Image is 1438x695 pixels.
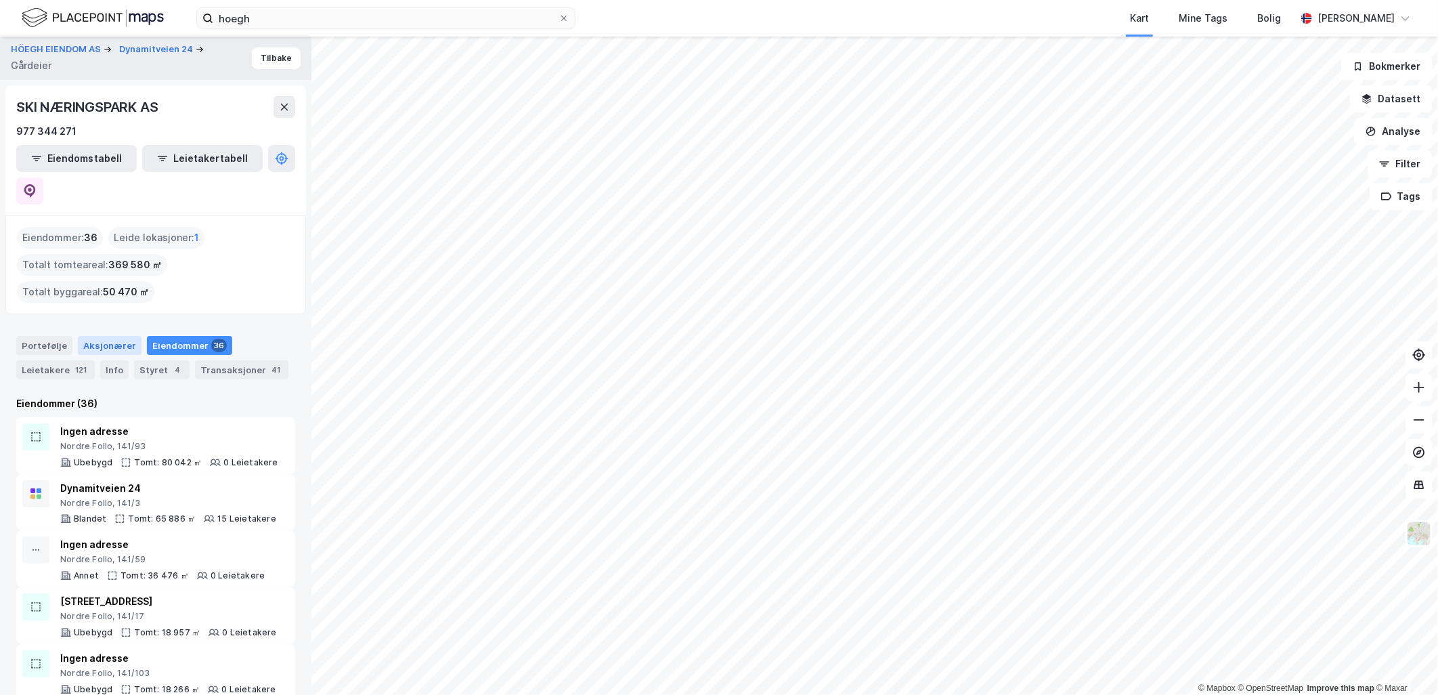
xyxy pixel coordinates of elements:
div: Tomt: 18 957 ㎡ [134,627,200,638]
div: Leide lokasjoner : [108,227,204,249]
div: [PERSON_NAME] [1317,10,1395,26]
div: Leietakere [16,360,95,379]
button: Filter [1368,150,1433,177]
iframe: Chat Widget [1370,630,1438,695]
div: Gårdeier [11,58,51,74]
div: Totalt byggareal : [17,281,154,303]
div: Nordre Follo, 141/93 [60,441,278,452]
div: Portefølje [16,336,72,355]
div: Nordre Follo, 141/59 [60,554,265,565]
div: Nordre Follo, 141/3 [60,498,276,509]
div: Transaksjoner [195,360,288,379]
div: 0 Leietakere [221,684,276,695]
div: Totalt tomteareal : [17,254,167,276]
div: Nordre Follo, 141/17 [60,611,277,622]
span: 369 580 ㎡ [108,257,162,273]
div: 121 [72,363,89,377]
div: Styret [134,360,190,379]
div: 4 [171,363,184,377]
button: Bokmerker [1341,53,1433,80]
a: OpenStreetMap [1238,683,1304,693]
div: 36 [211,339,227,352]
input: Søk på adresse, matrikkel, gårdeiere, leietakere eller personer [213,8,559,28]
div: Ubebygd [74,684,112,695]
div: 0 Leietakere [222,627,276,638]
div: Tomt: 18 266 ㎡ [134,684,200,695]
div: Mine Tags [1179,10,1227,26]
div: 0 Leietakere [223,457,278,468]
div: Blandet [74,513,106,524]
div: [STREET_ADDRESS] [60,593,277,610]
div: 41 [269,363,283,377]
div: 15 Leietakere [217,513,276,524]
div: Kart [1130,10,1149,26]
div: 977 344 271 [16,123,77,140]
img: Z [1406,521,1432,547]
div: Ubebygd [74,627,112,638]
div: Tomt: 36 476 ㎡ [121,570,189,581]
a: Mapbox [1198,683,1236,693]
div: Ubebygd [74,457,112,468]
div: Eiendommer (36) [16,396,295,412]
button: Datasett [1350,85,1433,112]
button: Analyse [1354,118,1433,145]
button: Eiendomstabell [16,145,137,172]
button: Dynamitveien 24 [119,43,196,56]
div: Bolig [1257,10,1281,26]
div: Ingen adresse [60,536,265,553]
a: Improve this map [1307,683,1374,693]
span: 36 [84,230,97,246]
span: 50 470 ㎡ [103,284,149,300]
button: Tags [1370,183,1433,210]
div: 0 Leietakere [211,570,265,581]
div: Eiendommer : [17,227,103,249]
div: Ingen adresse [60,650,276,667]
div: Info [100,360,129,379]
div: Eiendommer [147,336,232,355]
div: Annet [74,570,99,581]
button: Tilbake [252,47,301,69]
div: Ingen adresse [60,423,278,440]
button: HÖEGH EIENDOM AS [11,43,104,56]
div: Aksjonærer [78,336,141,355]
div: SKI NÆRINGSPARK AS [16,96,160,118]
div: Nordre Follo, 141/103 [60,668,276,679]
button: Leietakertabell [142,145,263,172]
div: Tomt: 65 886 ㎡ [128,513,196,524]
span: 1 [194,230,199,246]
img: logo.f888ab2527a4732fd821a326f86c7f29.svg [22,6,164,30]
div: Tomt: 80 042 ㎡ [134,457,202,468]
div: Dynamitveien 24 [60,480,276,497]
